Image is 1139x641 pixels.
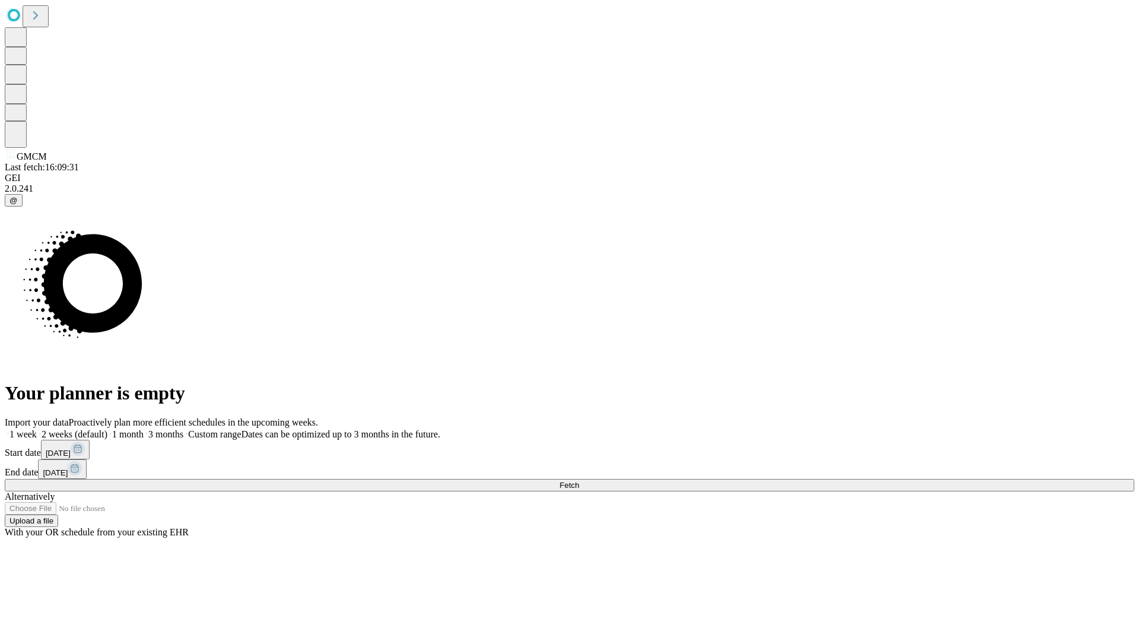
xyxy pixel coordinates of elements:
[9,196,18,205] span: @
[5,417,69,427] span: Import your data
[5,162,79,172] span: Last fetch: 16:09:31
[5,479,1134,491] button: Fetch
[5,382,1134,404] h1: Your planner is empty
[188,429,241,439] span: Custom range
[41,440,90,459] button: [DATE]
[9,429,37,439] span: 1 week
[46,449,71,458] span: [DATE]
[5,440,1134,459] div: Start date
[5,515,58,527] button: Upload a file
[148,429,183,439] span: 3 months
[5,491,55,502] span: Alternatively
[559,481,579,490] span: Fetch
[241,429,440,439] span: Dates can be optimized up to 3 months in the future.
[112,429,144,439] span: 1 month
[17,151,47,161] span: GMCM
[42,429,107,439] span: 2 weeks (default)
[5,183,1134,194] div: 2.0.241
[43,468,68,477] span: [DATE]
[5,459,1134,479] div: End date
[69,417,318,427] span: Proactively plan more efficient schedules in the upcoming weeks.
[5,173,1134,183] div: GEI
[5,194,23,207] button: @
[38,459,87,479] button: [DATE]
[5,527,189,537] span: With your OR schedule from your existing EHR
